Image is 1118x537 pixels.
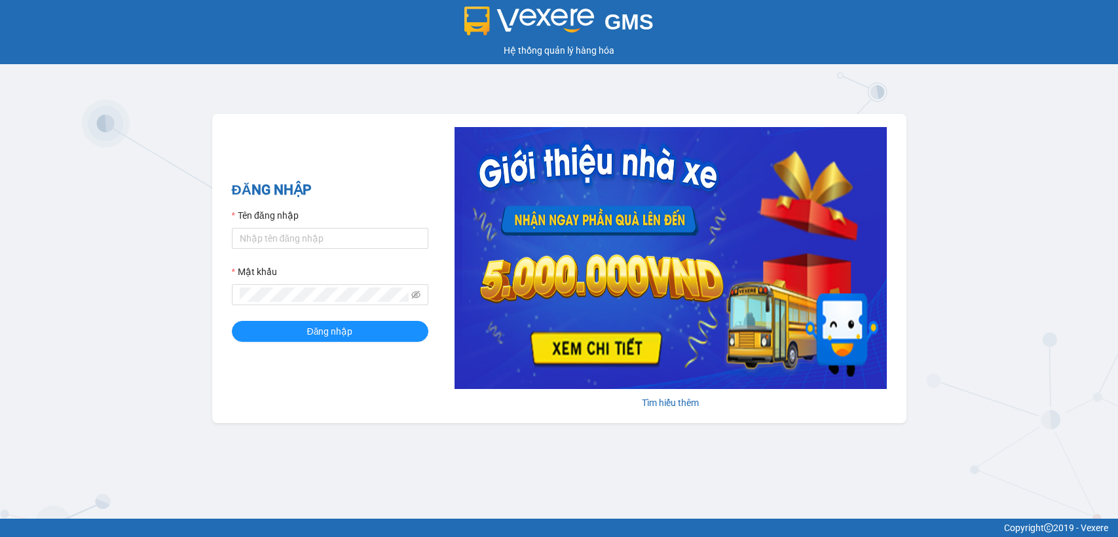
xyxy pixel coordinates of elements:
[232,321,428,342] button: Đăng nhập
[455,127,887,389] img: banner-0
[232,208,299,223] label: Tên đăng nhập
[1044,523,1053,532] span: copyright
[3,43,1115,58] div: Hệ thống quản lý hàng hóa
[10,521,1108,535] div: Copyright 2019 - Vexere
[232,265,277,279] label: Mật khẩu
[307,324,353,339] span: Đăng nhập
[455,396,887,410] div: Tìm hiểu thêm
[232,179,428,201] h2: ĐĂNG NHẬP
[464,7,594,35] img: logo 2
[232,228,428,249] input: Tên đăng nhập
[240,287,409,302] input: Mật khẩu
[411,290,420,299] span: eye-invisible
[464,20,654,30] a: GMS
[605,10,654,34] span: GMS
